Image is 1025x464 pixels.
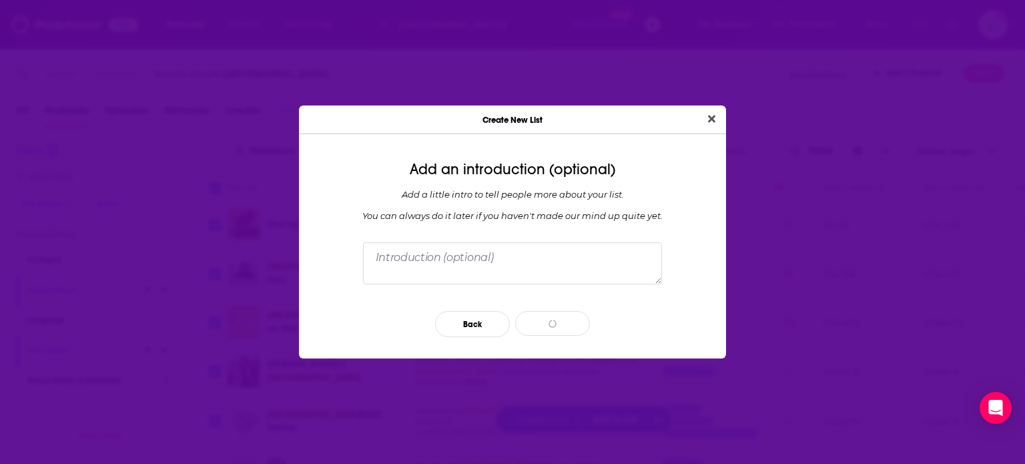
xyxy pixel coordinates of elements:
div: Add a little intro to tell people more about your list. You can always do it later if you haven '... [310,189,715,221]
div: Open Intercom Messenger [980,392,1012,424]
div: Create New List [299,105,726,134]
div: Add an introduction (optional) [310,161,715,178]
button: Back [435,311,510,337]
button: Close [703,111,721,128]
